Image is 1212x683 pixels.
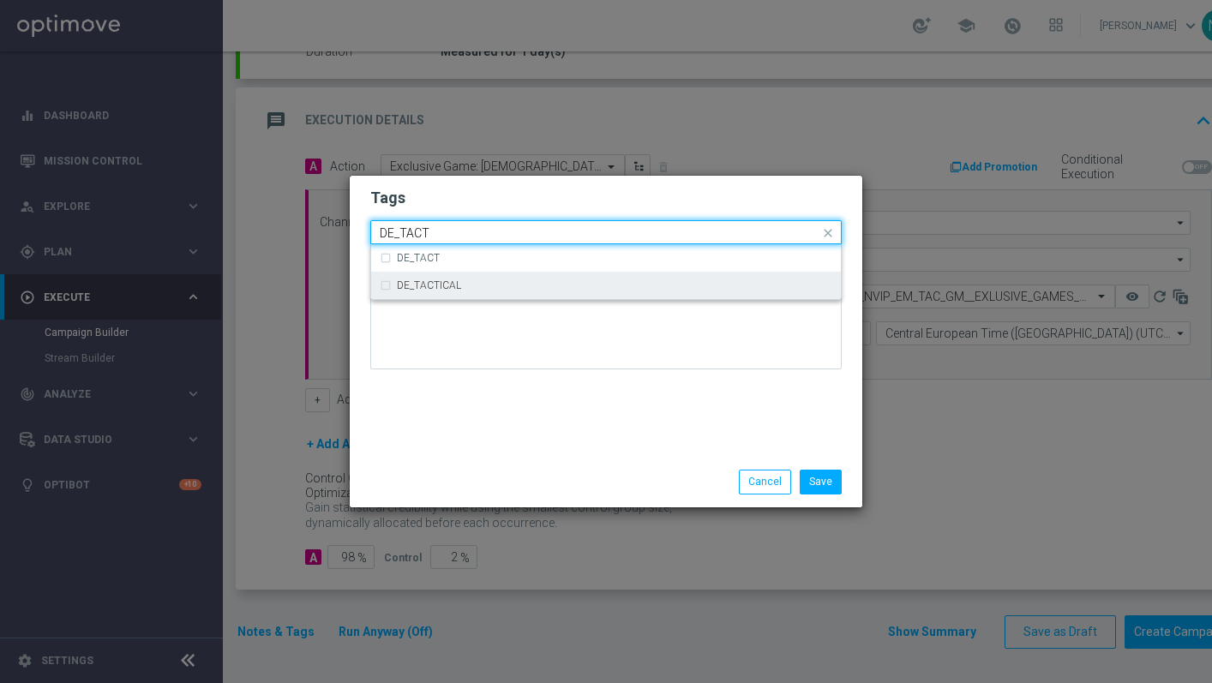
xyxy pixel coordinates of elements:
[380,244,832,272] div: DE_TACT
[800,470,842,494] button: Save
[370,244,842,300] ng-dropdown-panel: Options list
[397,253,440,263] label: DE_TACT
[380,272,832,299] div: DE_TACTICAL
[739,470,791,494] button: Cancel
[397,280,461,291] label: DE_TACTICAL
[370,188,842,208] h2: Tags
